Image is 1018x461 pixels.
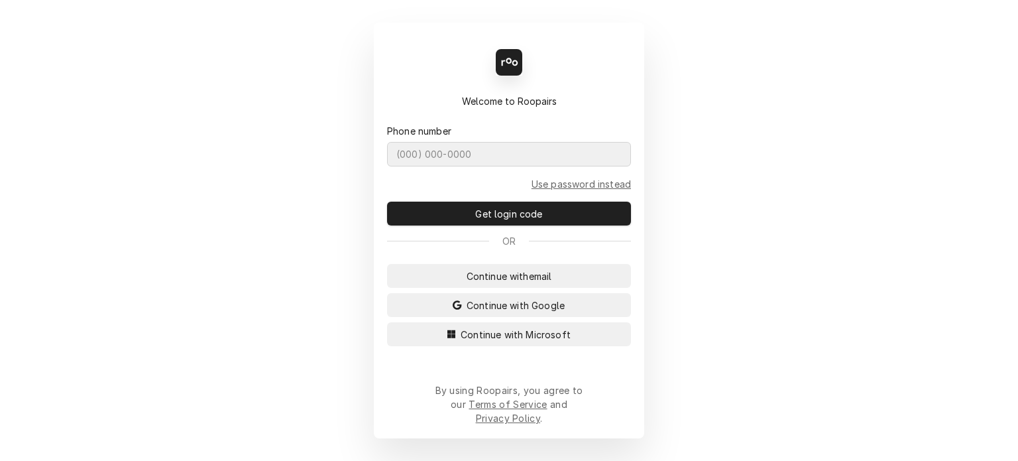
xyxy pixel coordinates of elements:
[387,94,631,108] div: Welcome to Roopairs
[387,234,631,248] div: Or
[464,298,567,312] span: Continue with Google
[387,142,631,166] input: (000) 000-0000
[473,207,545,221] span: Get login code
[387,322,631,346] button: Continue with Microsoft
[387,124,451,138] label: Phone number
[532,177,631,191] a: Go to Phone and password form
[387,293,631,317] button: Continue with Google
[387,202,631,226] button: Get login code
[435,383,583,425] div: By using Roopairs, you agree to our and .
[387,264,631,288] button: Continue withemail
[476,413,540,424] a: Privacy Policy
[464,269,555,283] span: Continue with email
[458,328,573,342] span: Continue with Microsoft
[469,399,547,410] a: Terms of Service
